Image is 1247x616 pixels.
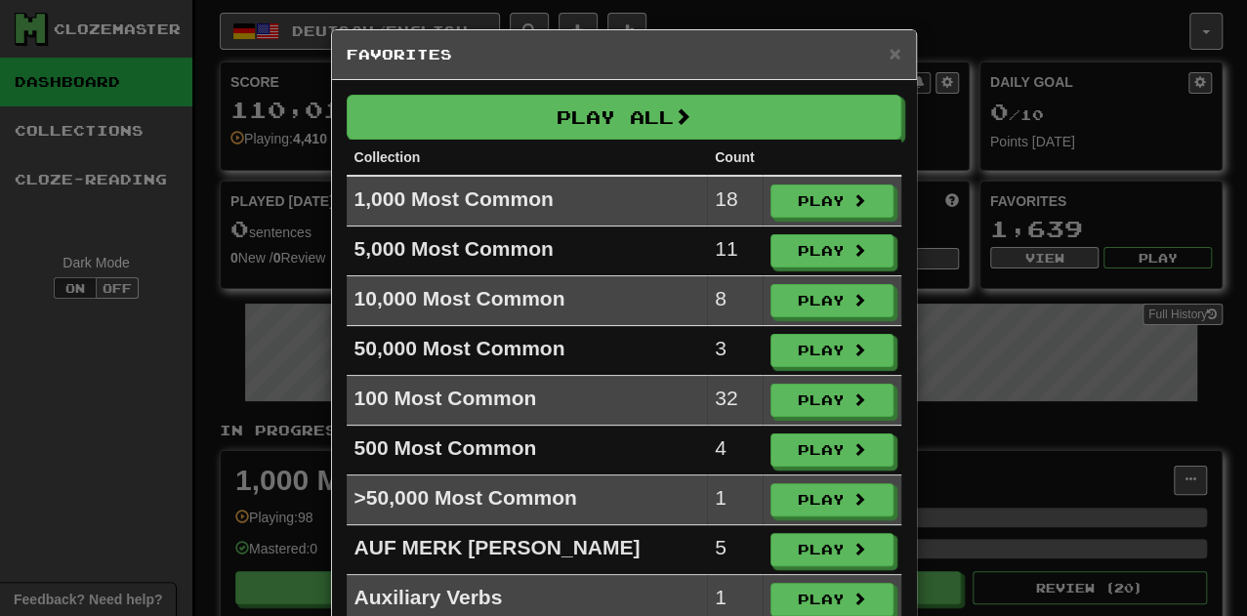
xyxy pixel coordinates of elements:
[347,176,708,226] td: 1,000 Most Common
[707,475,762,525] td: 1
[770,384,894,417] button: Play
[889,42,900,64] span: ×
[770,433,894,467] button: Play
[770,234,894,267] button: Play
[347,525,708,575] td: AUF MERK [PERSON_NAME]
[770,185,894,218] button: Play
[347,45,901,64] h5: Favorites
[347,326,708,376] td: 50,000 Most Common
[707,426,762,475] td: 4
[770,583,894,616] button: Play
[889,43,900,63] button: Close
[707,140,762,176] th: Count
[770,284,894,317] button: Play
[707,226,762,276] td: 11
[707,176,762,226] td: 18
[347,140,708,176] th: Collection
[347,226,708,276] td: 5,000 Most Common
[707,326,762,376] td: 3
[707,525,762,575] td: 5
[770,483,894,516] button: Play
[347,95,901,140] button: Play All
[770,533,894,566] button: Play
[347,276,708,326] td: 10,000 Most Common
[770,334,894,367] button: Play
[707,276,762,326] td: 8
[347,426,708,475] td: 500 Most Common
[347,376,708,426] td: 100 Most Common
[707,376,762,426] td: 32
[347,475,708,525] td: >50,000 Most Common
